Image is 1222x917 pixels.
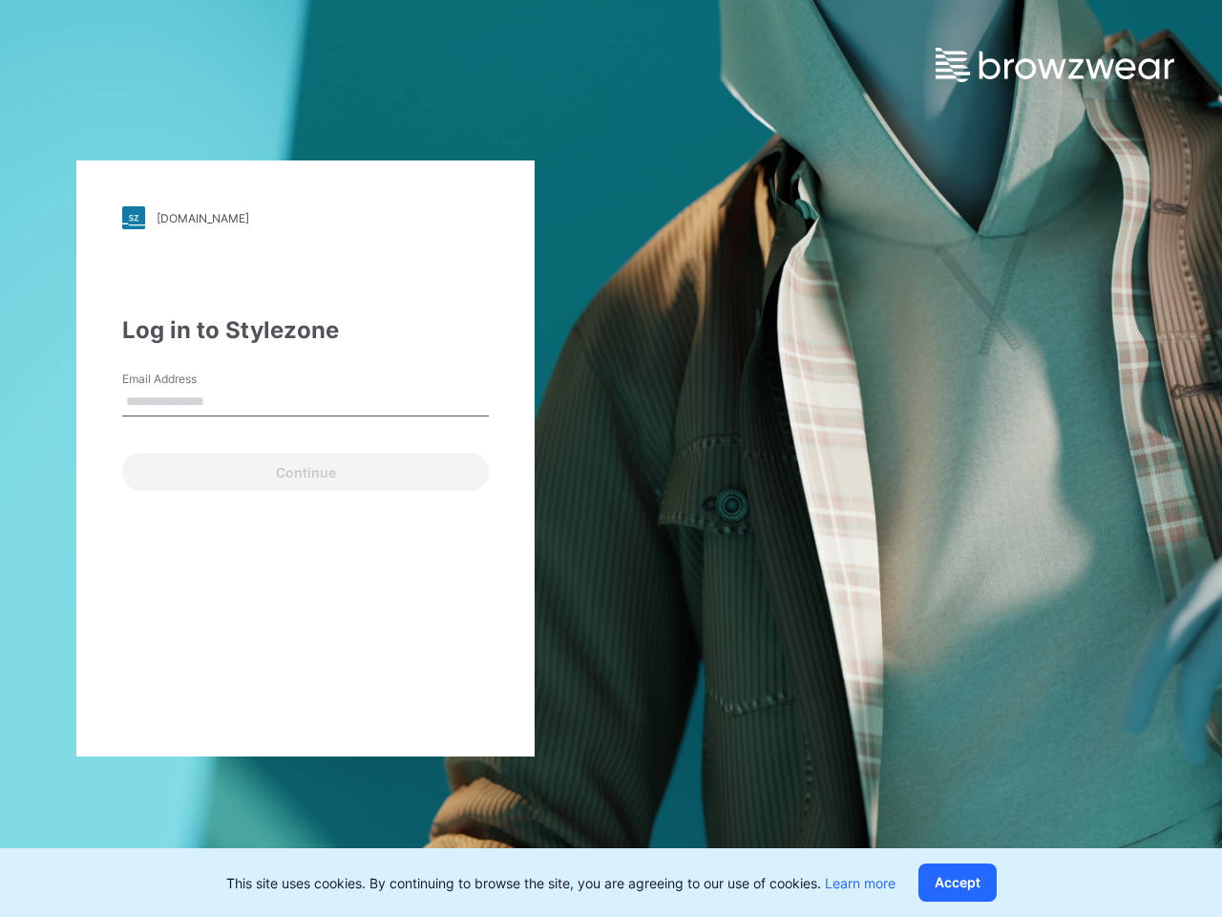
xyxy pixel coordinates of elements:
label: Email Address [122,371,256,388]
a: [DOMAIN_NAME] [122,206,489,229]
img: stylezone-logo.562084cfcfab977791bfbf7441f1a819.svg [122,206,145,229]
p: This site uses cookies. By continuing to browse the site, you are agreeing to our use of cookies. [226,873,895,893]
a: Learn more [825,875,895,891]
img: browzwear-logo.e42bd6dac1945053ebaf764b6aa21510.svg [936,48,1174,82]
button: Accept [918,864,997,902]
div: Log in to Stylezone [122,313,489,348]
div: [DOMAIN_NAME] [157,211,249,225]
